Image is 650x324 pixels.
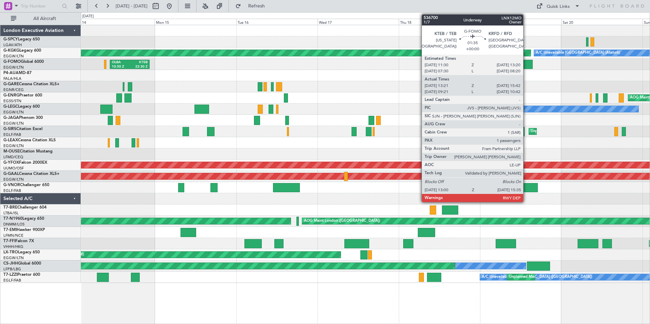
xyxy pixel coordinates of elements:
[3,138,56,142] a: G-LEAXCessna Citation XLS
[3,228,45,232] a: T7-EMIHawker 900XP
[3,250,18,254] span: LX-TRO
[3,217,22,221] span: T7-N1960
[547,3,570,10] div: Quick Links
[3,49,19,53] span: G-KGKG
[3,205,17,210] span: T7-BRE
[155,19,236,25] div: Mon 15
[3,217,44,221] a: T7-N1960Legacy 650
[3,177,24,182] a: EGGW/LTN
[3,110,24,115] a: EGGW/LTN
[3,65,24,70] a: EGGW/LTN
[399,19,480,25] div: Thu 18
[3,60,44,64] a: G-FOMOGlobal 6000
[3,239,34,243] a: T7-FFIFalcon 7X
[3,161,19,165] span: G-YFOX
[561,19,643,25] div: Sat 20
[236,19,318,25] div: Tue 16
[82,14,94,19] div: [DATE]
[242,4,271,8] span: Refresh
[3,93,19,97] span: G-ENRG
[3,49,41,53] a: G-KGKGLegacy 600
[3,262,18,266] span: CS-JHH
[130,60,148,65] div: KTEB
[3,121,24,126] a: EGGW/LTN
[3,42,22,48] a: LGAV/ATH
[7,13,74,24] button: All Aircraft
[3,54,24,59] a: EGGW/LTN
[482,104,510,114] div: A/C Unavailable
[116,3,148,9] span: [DATE] - [DATE]
[3,155,23,160] a: LFMD/CEQ
[536,48,620,58] div: A/C Unavailable [GEOGRAPHIC_DATA] (Ataturk)
[3,166,24,171] a: UUMO/OSF
[73,19,155,25] div: Sun 14
[533,1,583,12] button: Quick Links
[3,76,21,81] a: FALA/HLA
[3,255,24,260] a: EGGW/LTN
[3,71,32,75] a: P4-AUAMD-87
[3,188,21,193] a: EGLF/FAB
[3,71,19,75] span: P4-AUA
[3,228,17,232] span: T7-EMI
[3,127,42,131] a: G-SIRSCitation Excel
[3,127,16,131] span: G-SIRS
[3,262,41,266] a: CS-JHHGlobal 6000
[3,60,21,64] span: G-FOMO
[509,272,621,282] div: Unplanned Maint [GEOGRAPHIC_DATA] ([GEOGRAPHIC_DATA])
[112,60,130,65] div: OLBA
[3,105,40,109] a: G-LEGCLegacy 600
[3,244,23,249] a: VHHH/HKG
[18,16,72,21] span: All Aircraft
[3,172,19,176] span: G-GAAL
[3,278,21,283] a: EGLF/FAB
[3,211,19,216] a: LTBA/ISL
[531,126,643,137] div: Unplanned Maint [GEOGRAPHIC_DATA] ([GEOGRAPHIC_DATA])
[3,116,19,120] span: G-JAGA
[3,183,49,187] a: G-VNORChallenger 650
[3,149,20,154] span: M-OUSE
[3,250,40,254] a: LX-TROLegacy 650
[3,161,47,165] a: G-YFOXFalcon 2000EX
[3,116,43,120] a: G-JAGAPhenom 300
[318,19,399,25] div: Wed 17
[304,216,380,226] div: AOG Maint London ([GEOGRAPHIC_DATA])
[3,205,47,210] a: T7-BREChallenger 604
[3,222,24,227] a: DNMM/LOS
[3,273,40,277] a: T7-LZZIPraetor 600
[3,82,59,86] a: G-GARECessna Citation XLS+
[232,1,273,12] button: Refresh
[3,143,24,148] a: EGGW/LTN
[3,273,17,277] span: T7-LZZI
[3,105,18,109] span: G-LEGC
[480,19,561,25] div: Fri 19
[3,132,21,137] a: EGLF/FAB
[3,98,21,104] a: EGSS/STN
[3,37,18,41] span: G-SPCY
[3,87,24,92] a: EGNR/CEG
[112,65,130,69] div: 10:50 Z
[3,183,20,187] span: G-VNOR
[3,149,53,154] a: M-OUSECitation Mustang
[3,82,19,86] span: G-GARE
[3,138,18,142] span: G-LEAX
[3,37,40,41] a: G-SPCYLegacy 650
[3,172,59,176] a: G-GAALCessna Citation XLS+
[21,1,60,11] input: Trip Number
[3,233,23,238] a: LFMN/NCE
[3,267,21,272] a: LFPB/LBG
[130,65,148,69] div: 22:30 Z
[3,93,42,97] a: G-ENRGPraetor 600
[3,239,15,243] span: T7-FFI
[482,272,592,282] div: A/C Unavailable [GEOGRAPHIC_DATA] ([GEOGRAPHIC_DATA])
